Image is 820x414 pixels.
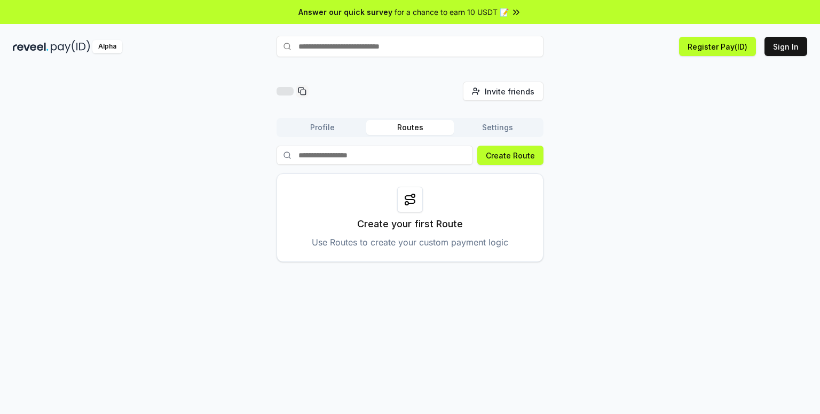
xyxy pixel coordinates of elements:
button: Settings [454,120,541,135]
p: Use Routes to create your custom payment logic [312,236,508,249]
button: Create Route [477,146,543,165]
span: Invite friends [485,86,534,97]
button: Invite friends [463,82,543,101]
p: Create your first Route [357,217,463,232]
img: reveel_dark [13,40,49,53]
button: Routes [366,120,454,135]
button: Register Pay(ID) [679,37,756,56]
span: for a chance to earn 10 USDT 📝 [395,6,509,18]
span: Answer our quick survey [298,6,392,18]
div: Alpha [92,40,122,53]
img: pay_id [51,40,90,53]
button: Profile [279,120,366,135]
button: Sign In [764,37,807,56]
